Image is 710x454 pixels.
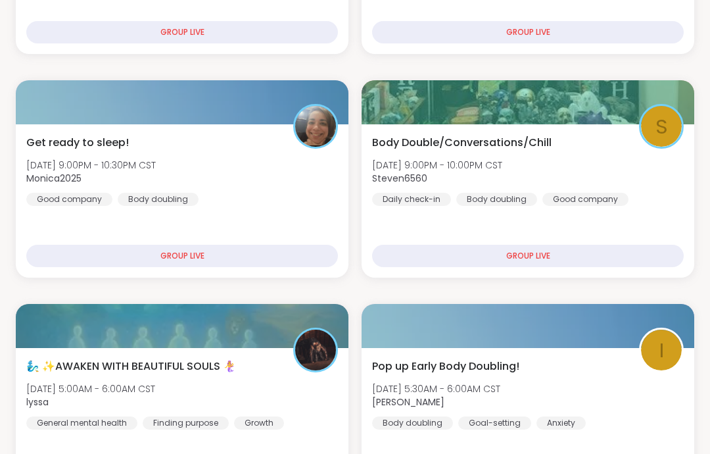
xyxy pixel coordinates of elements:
img: lyssa [295,330,336,370]
div: GROUP LIVE [372,245,684,267]
b: [PERSON_NAME] [372,395,444,409]
div: Body doubling [118,193,199,206]
div: Good company [26,193,112,206]
span: 🧞‍♂️ ✨AWAKEN WITH BEAUTIFUL SOULS 🧜‍♀️ [26,359,236,374]
span: S [655,111,668,142]
span: [DATE] 5:00AM - 6:00AM CST [26,382,155,395]
div: GROUP LIVE [26,21,338,43]
div: Daily check-in [372,193,451,206]
div: GROUP LIVE [26,245,338,267]
span: [DATE] 9:00PM - 10:00PM CST [372,159,502,172]
b: lyssa [26,395,49,409]
img: Monica2025 [295,106,336,147]
div: Body doubling [372,416,453,430]
span: [DATE] 9:00PM - 10:30PM CST [26,159,156,172]
span: [DATE] 5:30AM - 6:00AM CST [372,382,500,395]
div: Body doubling [456,193,537,206]
div: Good company [542,193,628,206]
div: Growth [234,416,284,430]
span: Get ready to sleep! [26,135,129,151]
div: GROUP LIVE [372,21,684,43]
div: General mental health [26,416,137,430]
b: Steven6560 [372,172,427,185]
b: Monica2025 [26,172,82,185]
div: Finding purpose [143,416,229,430]
span: I [659,335,664,366]
div: Goal-setting [458,416,531,430]
div: Anxiety [536,416,586,430]
span: Pop up Early Body Doubling! [372,359,519,374]
span: Body Double/Conversations/Chill [372,135,552,151]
